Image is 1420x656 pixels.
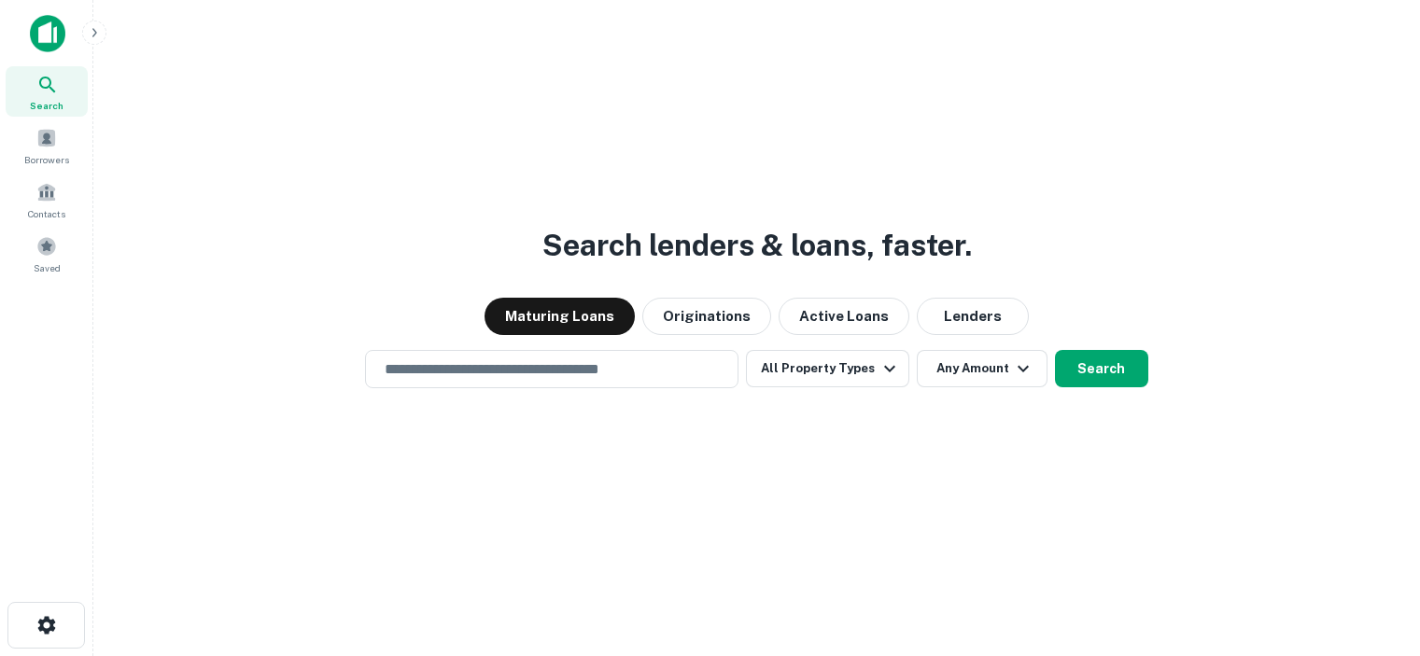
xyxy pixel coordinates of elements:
img: capitalize-icon.png [30,15,65,52]
a: Contacts [6,174,88,225]
iframe: Chat Widget [1327,507,1420,596]
button: Maturing Loans [485,298,635,335]
span: Saved [34,260,61,275]
h3: Search lenders & loans, faster. [542,223,972,268]
button: All Property Types [746,350,908,387]
span: Search [30,98,63,113]
a: Borrowers [6,120,88,171]
button: Any Amount [917,350,1047,387]
a: Search [6,66,88,117]
a: Saved [6,229,88,279]
button: Originations [642,298,771,335]
button: Active Loans [779,298,909,335]
button: Search [1055,350,1148,387]
span: Contacts [28,206,65,221]
button: Lenders [917,298,1029,335]
span: Borrowers [24,152,69,167]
